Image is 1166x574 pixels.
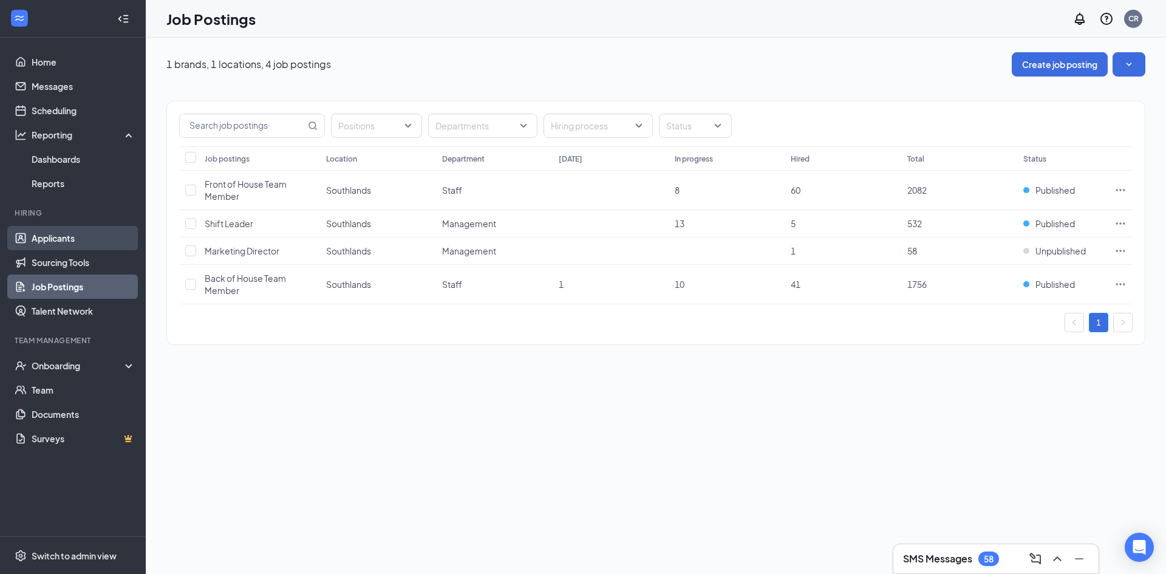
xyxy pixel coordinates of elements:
[15,550,27,562] svg: Settings
[1123,58,1135,70] svg: SmallChevronDown
[32,275,135,299] a: Job Postings
[1089,313,1108,332] li: 1
[669,146,785,171] th: In progress
[1114,278,1127,290] svg: Ellipses
[320,210,436,237] td: Southlands
[32,98,135,123] a: Scheduling
[442,245,496,256] span: Management
[15,360,27,372] svg: UserCheck
[1071,319,1078,326] span: left
[1048,549,1067,569] button: ChevronUp
[32,550,117,562] div: Switch to admin view
[901,146,1017,171] th: Total
[320,171,436,210] td: Southlands
[553,146,669,171] th: [DATE]
[1114,245,1127,257] svg: Ellipses
[326,185,371,196] span: Southlands
[436,210,552,237] td: Management
[1072,12,1087,26] svg: Notifications
[1035,245,1086,257] span: Unpublished
[1017,146,1108,171] th: Status
[442,279,462,290] span: Staff
[320,237,436,265] td: Southlands
[1125,533,1154,562] div: Open Intercom Messenger
[308,121,318,131] svg: MagnifyingGlass
[32,171,135,196] a: Reports
[436,237,552,265] td: Management
[205,273,286,296] span: Back of House Team Member
[32,226,135,250] a: Applicants
[907,245,917,256] span: 58
[1128,13,1139,24] div: CR
[1113,313,1133,332] button: right
[675,279,684,290] span: 10
[791,279,800,290] span: 41
[1065,313,1084,332] li: Previous Page
[205,245,279,256] span: Marketing Director
[15,335,133,346] div: Team Management
[1113,52,1145,77] button: SmallChevronDown
[326,279,371,290] span: Southlands
[984,554,994,564] div: 58
[205,218,253,229] span: Shift Leader
[15,129,27,141] svg: Analysis
[903,552,972,565] h3: SMS Messages
[32,50,135,74] a: Home
[907,279,927,290] span: 1756
[166,58,331,71] p: 1 brands, 1 locations, 4 job postings
[166,9,256,29] h1: Job Postings
[32,129,136,141] div: Reporting
[1099,12,1114,26] svg: QuestionInfo
[32,378,135,402] a: Team
[32,426,135,451] a: SurveysCrown
[1026,549,1045,569] button: ComposeMessage
[1072,552,1086,566] svg: Minimize
[32,250,135,275] a: Sourcing Tools
[1050,552,1065,566] svg: ChevronUp
[675,218,684,229] span: 13
[1113,313,1133,332] li: Next Page
[180,114,305,137] input: Search job postings
[32,74,135,98] a: Messages
[1119,319,1127,326] span: right
[32,360,125,372] div: Onboarding
[1028,552,1043,566] svg: ComposeMessage
[32,147,135,171] a: Dashboards
[791,185,800,196] span: 60
[442,154,485,164] div: Department
[32,299,135,323] a: Talent Network
[675,185,680,196] span: 8
[320,265,436,304] td: Southlands
[785,146,901,171] th: Hired
[436,265,552,304] td: Staff
[1089,313,1108,332] a: 1
[326,245,371,256] span: Southlands
[791,245,796,256] span: 1
[1012,52,1108,77] button: Create job posting
[205,154,250,164] div: Job postings
[326,218,371,229] span: Southlands
[326,154,357,164] div: Location
[907,218,922,229] span: 532
[1069,549,1089,569] button: Minimize
[1114,184,1127,196] svg: Ellipses
[13,12,26,24] svg: WorkstreamLogo
[1035,184,1075,196] span: Published
[117,13,129,25] svg: Collapse
[442,218,496,229] span: Management
[791,218,796,229] span: 5
[442,185,462,196] span: Staff
[1035,217,1075,230] span: Published
[559,279,564,290] span: 1
[907,185,927,196] span: 2082
[436,171,552,210] td: Staff
[1035,278,1075,290] span: Published
[1065,313,1084,332] button: left
[1114,217,1127,230] svg: Ellipses
[15,208,133,218] div: Hiring
[205,179,287,202] span: Front of House Team Member
[32,402,135,426] a: Documents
